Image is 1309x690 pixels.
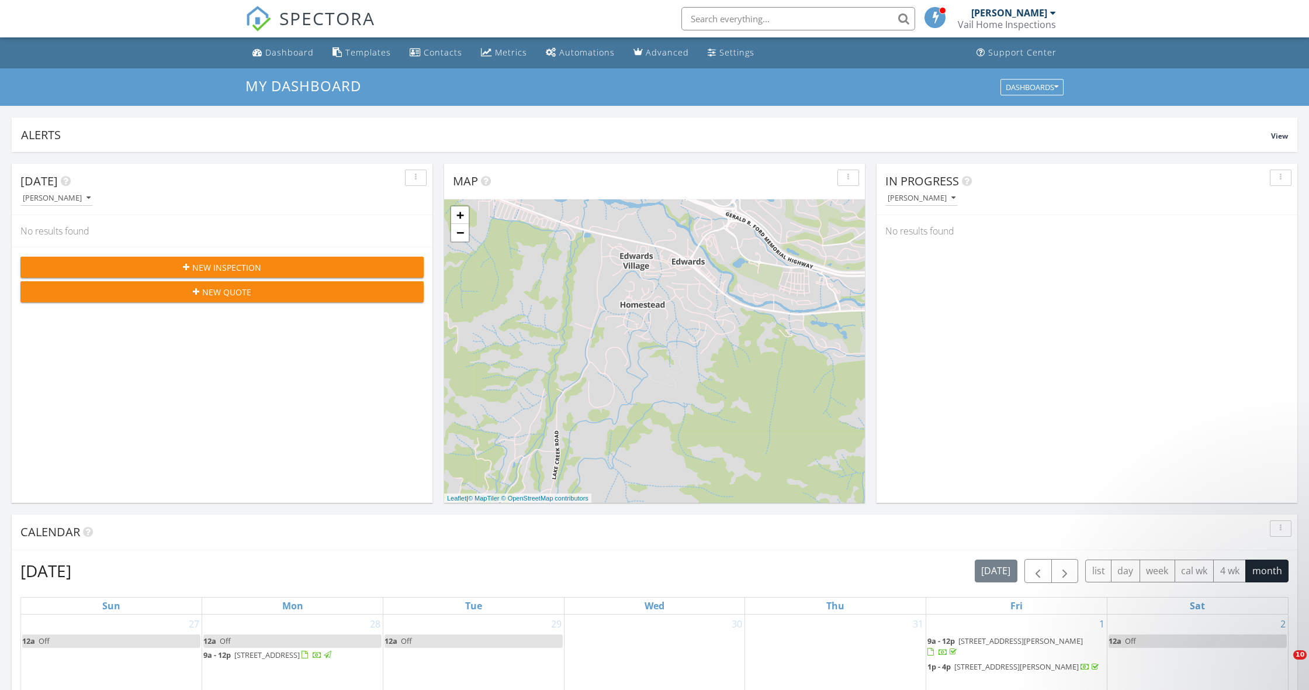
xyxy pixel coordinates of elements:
a: Leaflet [447,495,466,502]
button: [DATE] [975,560,1017,582]
a: Tuesday [463,598,484,614]
div: Vail Home Inspections [958,19,1056,30]
div: | [444,494,591,503]
div: Dashboards [1006,83,1058,91]
button: cal wk [1175,560,1214,582]
span: Off [220,636,231,646]
a: Templates [328,42,396,64]
a: 1p - 4p [STREET_ADDRESS][PERSON_NAME] [927,661,1101,672]
input: Search everything... [681,7,915,30]
a: Go to July 31, 2025 [910,615,926,633]
a: Wednesday [642,598,667,614]
img: The Best Home Inspection Software - Spectora [245,6,271,32]
iframe: Intercom live chat [1269,650,1297,678]
a: Go to July 28, 2025 [368,615,383,633]
a: SPECTORA [245,16,375,40]
a: 9a - 12p [STREET_ADDRESS] [203,650,333,660]
a: Metrics [476,42,532,64]
div: Templates [345,47,391,58]
div: No results found [12,215,432,247]
span: 9a - 12p [927,636,955,646]
a: Go to July 30, 2025 [729,615,744,633]
span: 10 [1293,650,1307,660]
span: New Quote [202,286,251,298]
div: Dashboard [265,47,314,58]
button: Dashboards [1000,79,1064,95]
a: Sunday [100,598,123,614]
button: [PERSON_NAME] [20,191,93,206]
div: [PERSON_NAME] [23,194,91,202]
button: New Quote [20,281,424,302]
div: Automations [559,47,615,58]
span: [STREET_ADDRESS] [234,650,300,660]
button: month [1245,560,1289,582]
span: In Progress [885,173,959,189]
div: [PERSON_NAME] [888,194,955,202]
button: Next month [1051,559,1079,583]
h2: [DATE] [20,559,71,582]
div: Support Center [988,47,1057,58]
button: list [1085,560,1111,582]
div: Settings [719,47,754,58]
span: [DATE] [20,173,58,189]
button: Previous month [1024,559,1052,583]
a: Go to July 27, 2025 [186,615,202,633]
div: No results found [877,215,1297,247]
a: 9a - 12p [STREET_ADDRESS] [203,648,382,663]
a: Dashboard [248,42,318,64]
a: Zoom out [451,224,469,241]
span: My Dashboard [245,76,361,95]
a: Friday [1008,598,1025,614]
button: [PERSON_NAME] [885,191,958,206]
span: New Inspection [192,261,261,274]
span: [STREET_ADDRESS][PERSON_NAME] [958,636,1083,646]
span: 9a - 12p [203,650,231,660]
button: New Inspection [20,257,424,278]
button: day [1111,560,1140,582]
span: Map [453,173,478,189]
span: Calendar [20,524,80,540]
div: Alerts [21,127,1271,143]
a: Contacts [405,42,467,64]
span: Off [39,636,50,646]
a: Go to July 29, 2025 [549,615,564,633]
a: Thursday [824,598,847,614]
a: Automations (Basic) [541,42,619,64]
span: 1p - 4p [927,661,951,672]
a: 9a - 12p [STREET_ADDRESS][PERSON_NAME] [927,634,1106,660]
span: 12a [385,636,397,646]
div: Advanced [646,47,689,58]
span: [STREET_ADDRESS][PERSON_NAME] [954,661,1079,672]
span: View [1271,131,1288,141]
button: 4 wk [1213,560,1246,582]
a: Monday [280,598,306,614]
div: [PERSON_NAME] [971,7,1047,19]
a: Advanced [629,42,694,64]
a: Zoom in [451,206,469,224]
button: week [1140,560,1175,582]
a: Settings [703,42,759,64]
div: Contacts [424,47,462,58]
span: SPECTORA [279,6,375,30]
a: 9a - 12p [STREET_ADDRESS][PERSON_NAME] [927,636,1083,657]
span: 12a [203,636,216,646]
a: Support Center [972,42,1061,64]
a: © OpenStreetMap contributors [501,495,588,502]
a: 1p - 4p [STREET_ADDRESS][PERSON_NAME] [927,660,1106,674]
div: Metrics [495,47,527,58]
a: © MapTiler [468,495,500,502]
span: 12a [22,636,35,646]
span: Off [401,636,412,646]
